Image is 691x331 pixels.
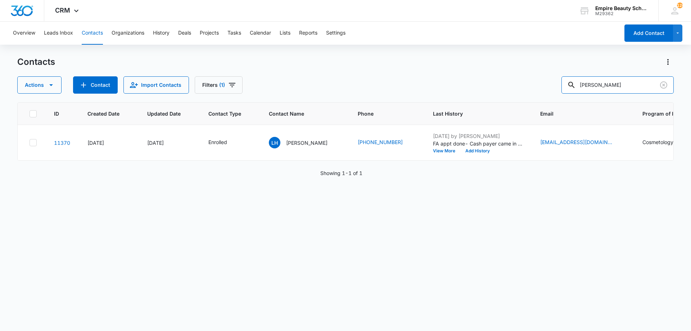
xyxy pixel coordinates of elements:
[82,22,103,45] button: Contacts
[433,110,512,117] span: Last History
[17,57,55,67] h1: Contacts
[320,169,362,177] p: Showing 1-1 of 1
[662,56,674,68] button: Actions
[54,140,70,146] a: Navigate to contact details page for Lydia Higham
[227,22,241,45] button: Tasks
[624,24,673,42] button: Add Contact
[658,79,669,91] button: Clear
[642,138,686,147] div: Program of Interest - Cosmetology - Select to Edit Field
[54,110,60,117] span: ID
[195,76,243,94] button: Filters
[433,132,523,140] p: [DATE] by [PERSON_NAME]
[286,139,328,147] p: [PERSON_NAME]
[269,137,280,148] span: LH
[112,22,144,45] button: Organizations
[147,110,181,117] span: Updated Date
[13,22,35,45] button: Overview
[208,138,227,146] div: Enrolled
[269,137,340,148] div: Contact Name - Lydia Higham - Select to Edit Field
[269,110,330,117] span: Contact Name
[561,76,674,94] input: Search Contacts
[17,76,62,94] button: Actions
[280,22,290,45] button: Lists
[326,22,345,45] button: Settings
[87,110,119,117] span: Created Date
[123,76,189,94] button: Import Contacts
[87,139,130,147] div: [DATE]
[540,138,625,147] div: Email - lydiahigham06@gmail.com - Select to Edit Field
[358,138,403,146] a: [PHONE_NUMBER]
[44,22,73,45] button: Leads Inbox
[460,149,495,153] button: Add History
[677,3,683,8] span: 126
[642,110,691,117] span: Program of Interest
[595,11,648,16] div: account id
[595,5,648,11] div: account name
[358,138,416,147] div: Phone - (603) 552-7709 - Select to Edit Field
[540,138,612,146] a: [EMAIL_ADDRESS][DOMAIN_NAME]
[250,22,271,45] button: Calendar
[299,22,317,45] button: Reports
[200,22,219,45] button: Projects
[433,140,523,147] p: FA appt done- Cash payer came in with dad [PERSON_NAME]. Unable to come to new start event since ...
[208,110,241,117] span: Contact Type
[147,139,191,147] div: [DATE]
[178,22,191,45] button: Deals
[540,110,615,117] span: Email
[677,3,683,8] div: notifications count
[208,138,240,147] div: Contact Type - Enrolled - Select to Edit Field
[358,110,405,117] span: Phone
[55,6,70,14] span: CRM
[219,82,225,88] span: (1)
[153,22,170,45] button: History
[73,76,118,94] button: Add Contact
[433,149,460,153] button: View More
[642,138,673,146] div: Cosmetology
